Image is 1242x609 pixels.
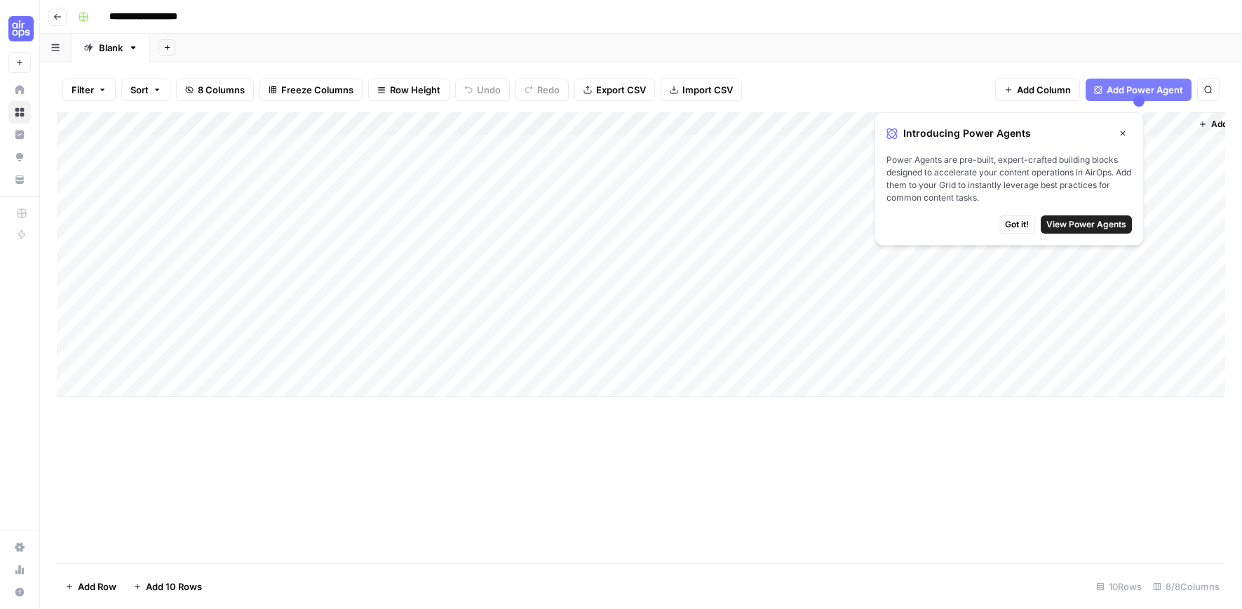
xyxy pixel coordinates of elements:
[886,124,1132,142] div: Introducing Power Agents
[8,581,31,603] button: Help + Support
[281,83,353,97] span: Freeze Columns
[477,83,501,97] span: Undo
[8,536,31,558] a: Settings
[368,79,450,101] button: Row Height
[78,580,116,594] span: Add Row
[8,11,31,46] button: Workspace: AirOps U Cohort 1
[8,168,31,191] a: Your Data
[8,16,34,41] img: AirOps U Cohort 1 Logo
[99,41,123,55] div: Blank
[1017,83,1071,97] span: Add Column
[574,79,655,101] button: Export CSV
[72,34,150,62] a: Blank
[259,79,363,101] button: Freeze Columns
[1041,215,1132,234] button: View Power Agents
[121,79,170,101] button: Sort
[8,123,31,146] a: Insights
[995,79,1080,101] button: Add Column
[57,575,125,598] button: Add Row
[8,146,31,168] a: Opportunities
[130,83,149,97] span: Sort
[886,154,1132,204] span: Power Agents are pre-built, expert-crafted building blocks designed to accelerate your content op...
[1107,83,1183,97] span: Add Power Agent
[8,558,31,581] a: Usage
[515,79,569,101] button: Redo
[8,101,31,123] a: Browse
[62,79,116,101] button: Filter
[1005,218,1029,231] span: Got it!
[390,83,440,97] span: Row Height
[455,79,510,101] button: Undo
[596,83,646,97] span: Export CSV
[661,79,742,101] button: Import CSV
[72,83,94,97] span: Filter
[8,79,31,101] a: Home
[125,575,210,598] button: Add 10 Rows
[1147,575,1225,598] div: 8/8 Columns
[146,580,202,594] span: Add 10 Rows
[1046,218,1126,231] span: View Power Agents
[537,83,560,97] span: Redo
[1086,79,1192,101] button: Add Power Agent
[682,83,733,97] span: Import CSV
[999,215,1035,234] button: Got it!
[1091,575,1147,598] div: 10 Rows
[176,79,254,101] button: 8 Columns
[198,83,245,97] span: 8 Columns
